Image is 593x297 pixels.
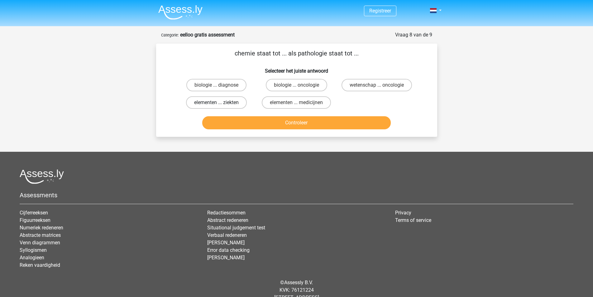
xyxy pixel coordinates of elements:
img: Assessly [158,5,203,20]
a: Registreer [369,8,391,14]
a: Situational judgement test [207,225,265,231]
label: elementen ... ziekten [186,96,247,109]
p: chemie staat tot ... als pathologie staat tot ... [166,49,427,58]
a: Venn diagrammen [20,240,60,246]
small: Categorie: [161,33,179,37]
a: [PERSON_NAME] [207,255,245,261]
a: Reken vaardigheid [20,262,60,268]
a: Analogieen [20,255,44,261]
a: Terms of service [395,217,431,223]
a: Abstract redeneren [207,217,248,223]
div: Vraag 8 van de 9 [395,31,432,39]
label: biologie ... diagnose [186,79,246,91]
button: Controleer [202,116,391,129]
label: biologie ... oncologie [266,79,327,91]
a: [PERSON_NAME] [207,240,245,246]
a: Redactiesommen [207,210,246,216]
h6: Selecteer het juiste antwoord [166,63,427,74]
a: Figuurreeksen [20,217,50,223]
a: Numeriek redeneren [20,225,63,231]
a: Assessly B.V. [284,280,313,285]
a: Privacy [395,210,411,216]
strong: eelloo gratis assessment [180,32,235,38]
a: Syllogismen [20,247,47,253]
label: wetenschap ... oncologie [342,79,412,91]
img: Assessly logo [20,169,64,184]
h5: Assessments [20,191,573,199]
a: Error data checking [207,247,250,253]
label: elementen ... medicijnen [262,96,331,109]
a: Abstracte matrices [20,232,61,238]
a: Cijferreeksen [20,210,48,216]
a: Verbaal redeneren [207,232,247,238]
